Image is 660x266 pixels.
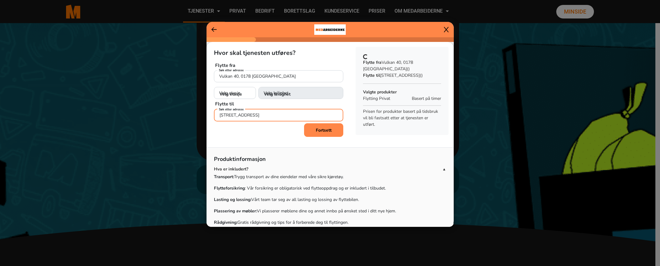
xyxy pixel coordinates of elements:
p: Prisen for produkter basert på tidsbruk vil bli fastsatt etter at tjenesten er utført. [363,108,441,128]
p: Vi plasserer møblene dine og annet innbo på ønsket sted i ditt nye hjem. [214,208,446,214]
b: Flytte fra [363,59,382,65]
strong: Lasting og lossing: [214,197,251,203]
p: Hva er inkludert? [214,166,442,172]
b: Flytte til [215,101,234,107]
label: Søk etter adresse [217,107,245,112]
input: Søk... [214,70,343,82]
span: Basert på timer [412,95,441,102]
p: : Vår forsikring er obligatorisk ved flytteoppdrag og er inkludert i tilbudet. [214,185,446,191]
p: Trygg transport av dine eiendeler med våre sikre kjøretøy. [214,174,446,180]
p: Flytting Privat [363,95,409,102]
p: [STREET_ADDRESS] [363,72,441,79]
input: Søk... [214,109,343,121]
p: Vårt team tar seg av all lasting og lossing av flyttebilen. [214,196,446,203]
b: Flytte til [363,72,380,78]
span: () [420,72,423,78]
strong: Plassering av møbler: [214,208,257,214]
span: ▲ [442,166,446,172]
button: Fortsett [304,123,343,137]
span: () [407,66,410,72]
h5: Hvor skal tjenesten utføres? [214,49,343,57]
p: Vulkan 40, 0178 [GEOGRAPHIC_DATA] [363,59,441,72]
strong: Flytteforsikring [214,185,245,191]
label: Søk etter adresse [217,68,245,73]
b: Valgte produkter [363,89,397,95]
p: Produktinformasjon [214,155,446,166]
p: Gratis rådgivning og tips for å forberede deg til flyttingen. [214,219,446,226]
b: Flytte fra [215,62,235,68]
img: bacdd172-0455-430b-bf8f-cf411a8648e0 [314,22,346,37]
strong: Rådgivning: [214,219,237,225]
b: Fortsett [316,127,332,133]
strong: Transport: [214,174,234,180]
